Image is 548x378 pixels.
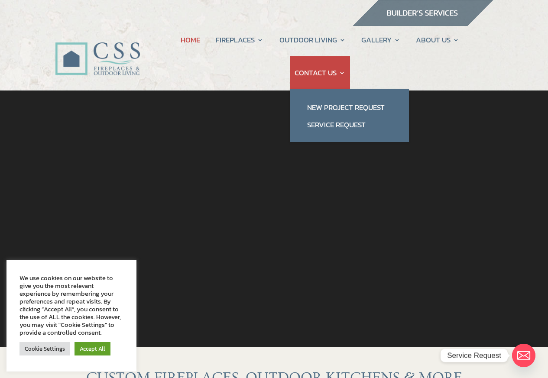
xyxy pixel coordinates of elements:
a: ABOUT US [416,23,459,56]
a: FIREPLACES [216,23,263,56]
img: CSS Fireplaces & Outdoor Living (Formerly Construction Solutions & Supply)- Jacksonville Ormond B... [55,19,140,80]
div: We use cookies on our website to give you the most relevant experience by remembering your prefer... [19,274,123,336]
a: builder services construction supply [352,18,493,29]
a: New Project Request [298,99,400,116]
a: OUTDOOR LIVING [279,23,346,56]
a: CONTACT US [295,56,345,89]
a: Email [512,344,535,367]
a: HOME [181,23,200,56]
a: Accept All [75,342,110,355]
a: Cookie Settings [19,342,70,355]
a: Service Request [298,116,400,133]
a: GALLERY [361,23,400,56]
